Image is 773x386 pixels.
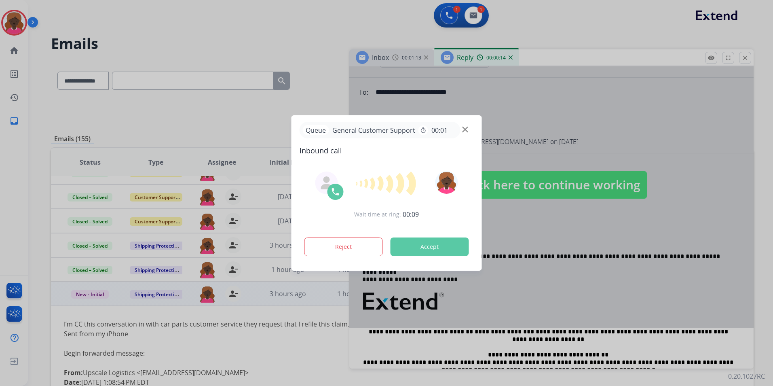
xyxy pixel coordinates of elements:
[420,127,427,134] mat-icon: timer
[303,125,329,135] p: Queue
[431,125,448,135] span: 00:01
[331,187,340,197] img: call-icon
[300,145,474,156] span: Inbound call
[304,238,383,256] button: Reject
[329,125,418,135] span: General Customer Support
[435,171,458,194] img: avatar
[728,371,765,381] p: 0.20.1027RC
[462,127,468,133] img: close-button
[320,176,333,189] img: agent-avatar
[391,238,469,256] button: Accept
[403,210,419,219] span: 00:09
[354,210,401,218] span: Wait time at ring:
